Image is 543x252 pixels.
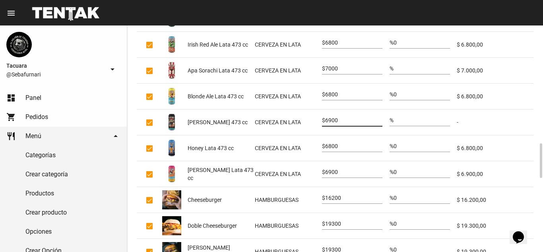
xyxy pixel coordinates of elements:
span: $ [322,39,325,46]
span: Irish Red Ale Lata 473 cc [188,41,248,49]
img: 7989cea2-3bab-42c1-a965-ac783139b7ed.jpg [162,190,181,209]
mat-icon: shopping_cart [6,112,16,122]
span: $ [322,143,325,149]
img: 1343d60a-be01-4aa9-a67d-fdc4e5df8938.jpg [162,87,181,106]
span: % [390,169,394,175]
span: $ [322,169,325,175]
span: Honey Lata 473 cc [188,144,234,152]
span: % [390,91,394,98]
mat-cell: $ 19.300,00 [457,213,533,238]
mat-cell: CERVEZA EN LATA [255,32,322,57]
span: Doble Cheeseburger [188,222,237,230]
mat-cell: CERVEZA EN LATA [255,135,322,161]
span: @Sebafurnari [6,70,105,78]
mat-cell: $ 6.800,00 [457,32,533,57]
span: Menú [25,132,41,140]
span: % [390,143,394,149]
mat-icon: arrow_drop_down [108,64,117,74]
span: % [390,117,394,123]
img: f1d0dba0-62ed-42b7-b2bb-93cab824c370.jpg [162,164,181,184]
span: [PERSON_NAME] Lata 473 cc [188,166,255,182]
span: Panel [25,94,41,102]
img: 403f6434-a1db-41d1-b186-b1edb396fa02.jpg [162,113,181,132]
mat-cell: HAMBURGUESAS [255,213,322,238]
mat-icon: restaurant [6,131,16,141]
mat-icon: arrow_drop_down [111,131,120,141]
img: 0ba25f40-994f-44c9-9804-907548b4f6e7.png [6,32,32,57]
span: % [390,65,394,72]
span: Cheeseburger [188,196,222,204]
span: % [390,195,394,201]
mat-cell: - [457,109,533,135]
mat-cell: $ 6.800,00 [457,135,533,161]
img: 2e96e23a-5497-4aa5-9d6b-9232459718bc.jpg [162,35,181,54]
span: % [390,39,394,46]
span: Apa Sorachi Lata 473 cc [188,66,248,74]
img: 355e9689-49ae-43ba-9067-d8662bb25464.jpg [162,139,181,158]
span: $ [322,91,325,98]
span: $ [322,195,325,201]
mat-cell: CERVEZA EN LATA [255,84,322,109]
mat-cell: CERVEZA EN LATA [255,109,322,135]
mat-cell: $ 6.900,00 [457,161,533,187]
mat-cell: CERVEZA EN LATA [255,161,322,187]
img: d63b9db0-3731-441b-8d8a-598505840f9c.jpg [162,61,181,80]
mat-cell: CERVEZA EN LATA [255,58,322,83]
span: $ [322,221,325,227]
span: Blonde Ale Lata 473 cc [188,92,244,100]
mat-cell: $ 7.000,00 [457,58,533,83]
span: [PERSON_NAME] 473 cc [188,118,248,126]
mat-icon: dashboard [6,93,16,103]
span: $ [322,117,325,123]
mat-cell: HAMBURGUESAS [255,187,322,213]
mat-cell: $ 16.200,00 [457,187,533,213]
span: Tacuara [6,61,105,70]
img: 6bc33fe0-1b16-4deb-844f-2c76c2298a46.jpg [162,216,181,235]
mat-icon: menu [6,8,16,18]
span: $ [322,65,325,72]
iframe: chat widget [510,220,535,244]
span: Pedidos [25,113,48,121]
mat-cell: $ 6.800,00 [457,84,533,109]
span: % [390,221,394,227]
